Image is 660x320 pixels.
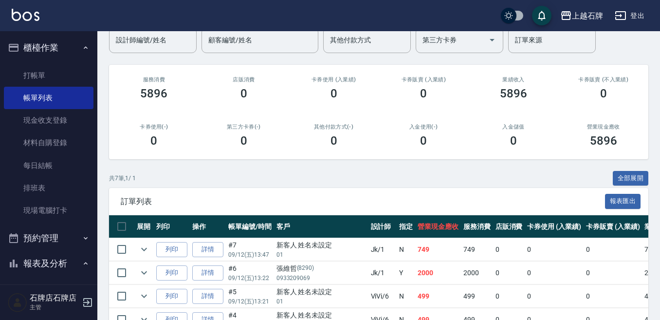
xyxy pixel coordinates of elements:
[4,251,93,276] button: 報表及分析
[156,242,187,257] button: 列印
[500,87,527,100] h3: 5896
[274,215,368,238] th: 客戶
[276,250,366,259] p: 01
[156,289,187,304] button: 列印
[8,293,27,312] img: Person
[4,154,93,177] a: 每日結帳
[480,76,547,83] h2: 業績收入
[226,262,274,284] td: #6
[556,6,607,26] button: 上越石牌
[300,124,367,130] h2: 其他付款方式(-)
[584,215,642,238] th: 卡券販賣 (入業績)
[525,285,584,308] td: 0
[276,287,366,297] div: 新客人 姓名未設定
[4,132,93,154] a: 材料自購登錄
[134,215,154,238] th: 展開
[154,215,190,238] th: 列印
[484,32,500,48] button: Open
[525,262,584,284] td: 0
[584,262,642,284] td: 0
[368,262,397,284] td: Jk /1
[390,76,457,83] h2: 卡券販賣 (入業績)
[192,242,223,257] a: 詳情
[211,76,277,83] h2: 店販消費
[493,285,525,308] td: 0
[226,285,274,308] td: #5
[137,289,151,303] button: expand row
[226,215,274,238] th: 帳單編號/時間
[461,215,493,238] th: 服務消費
[420,134,427,148] h3: 0
[276,274,366,282] p: 0933209069
[121,76,187,83] h3: 服務消費
[415,238,461,261] td: 749
[4,87,93,109] a: 帳單列表
[30,293,79,303] h5: 石牌店石牌店
[228,274,272,282] p: 09/12 (五) 13:22
[276,264,366,274] div: 張維哲
[30,303,79,312] p: 主管
[137,242,151,257] button: expand row
[493,262,525,284] td: 0
[493,215,525,238] th: 店販消費
[190,215,226,238] th: 操作
[228,250,272,259] p: 09/12 (五) 13:47
[461,262,493,284] td: 2000
[525,238,584,261] td: 0
[390,124,457,130] h2: 入金使用(-)
[605,196,641,206] a: 報表匯出
[4,109,93,132] a: 現金收支登錄
[228,297,272,306] p: 09/12 (五) 13:21
[368,215,397,238] th: 設計師
[297,264,314,274] p: (8290)
[300,76,367,83] h2: 卡券使用 (入業績)
[368,285,397,308] td: ViVi /6
[461,238,493,261] td: 749
[613,171,649,186] button: 全部展開
[226,238,274,261] td: #7
[276,297,366,306] p: 01
[121,124,187,130] h2: 卡券使用(-)
[525,215,584,238] th: 卡券使用 (入業績)
[368,238,397,261] td: Jk /1
[570,124,637,130] h2: 營業現金應收
[240,134,247,148] h3: 0
[415,215,461,238] th: 營業現金應收
[192,265,223,281] a: 詳情
[150,134,157,148] h3: 0
[4,64,93,87] a: 打帳單
[192,289,223,304] a: 詳情
[211,124,277,130] h2: 第三方卡券(-)
[330,134,337,148] h3: 0
[156,265,187,281] button: 列印
[4,35,93,60] button: 櫃檯作業
[12,9,39,21] img: Logo
[570,76,637,83] h2: 卡券販賣 (不入業績)
[121,197,605,207] span: 訂單列表
[4,226,93,251] button: 預約管理
[532,6,551,25] button: save
[572,10,603,22] div: 上越石牌
[420,87,427,100] h3: 0
[137,265,151,280] button: expand row
[611,7,648,25] button: 登出
[240,87,247,100] h3: 0
[4,280,93,302] a: 報表目錄
[590,134,617,148] h3: 5896
[276,240,366,250] div: 新客人 姓名未設定
[397,215,415,238] th: 指定
[397,262,415,284] td: Y
[493,238,525,261] td: 0
[4,199,93,222] a: 現場電腦打卡
[461,285,493,308] td: 499
[109,174,136,183] p: 共 7 筆, 1 / 1
[397,238,415,261] td: N
[415,262,461,284] td: 2000
[584,285,642,308] td: 0
[605,194,641,209] button: 報表匯出
[600,87,607,100] h3: 0
[480,124,547,130] h2: 入金儲值
[510,134,517,148] h3: 0
[415,285,461,308] td: 499
[584,238,642,261] td: 0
